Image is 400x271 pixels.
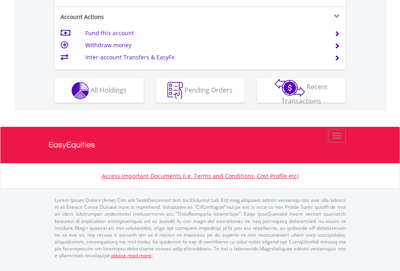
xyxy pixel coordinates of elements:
[156,78,245,103] button: Pending Orders
[55,197,346,259] p: Lorem Ipsum Dolors (Ame) Con a/e SeddOeiusmod tem InciDiduntut Lab Etd mag aliquaen admin veniamq...
[275,79,305,97] img: transactions-zar-wht.png
[85,39,324,51] td: Withdraw money
[55,13,200,21] div: Account Actions
[102,172,298,180] a: Access Important Documents (i.e. Terms and Conditions, Cost Profile etc)
[111,252,152,259] a: please read more:
[91,85,127,94] span: All Holdings
[167,82,183,99] img: pending_instructions-wht.png
[85,51,324,63] td: Inter-account Transfers & EasyFx
[85,27,324,39] td: Fund this account
[257,78,346,103] button: Recent Transactions
[55,78,144,103] button: All Holdings
[184,85,233,94] span: Pending Orders
[72,82,89,99] img: holdings-wht.png
[49,127,352,163] a: EasyEquities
